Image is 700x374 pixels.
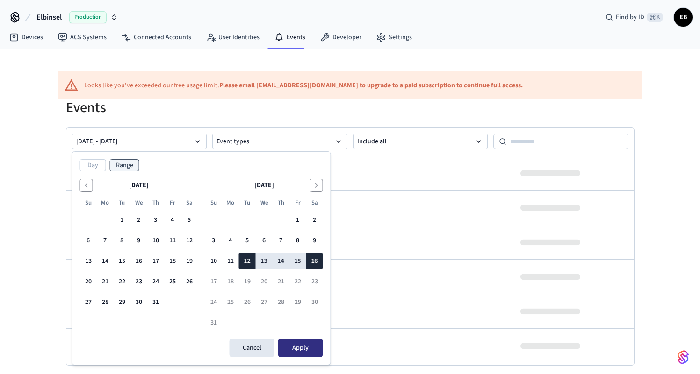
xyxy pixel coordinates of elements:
button: Wednesday, August 6th, 2025 [256,232,273,249]
button: Go to the Previous Month [80,179,93,192]
button: Friday, August 1st, 2025 [289,212,306,228]
button: Monday, July 28th, 2025 [97,294,114,310]
div: Find by ID⌘ K [598,9,670,26]
th: Monday [222,198,239,208]
button: Saturday, August 30th, 2025 [306,294,323,310]
button: Monday, August 4th, 2025 [222,232,239,249]
button: Cancel [230,339,274,357]
button: Thursday, August 21st, 2025 [273,273,289,290]
th: Friday [289,198,306,208]
span: Find by ID [616,13,644,22]
th: Saturday [306,198,323,208]
button: Monday, August 25th, 2025 [222,294,239,310]
button: Friday, July 11th, 2025 [164,232,181,249]
a: Developer [313,29,369,46]
button: Sunday, August 3rd, 2025 [205,232,222,249]
button: Wednesday, August 13th, 2025, selected [256,253,273,269]
button: Sunday, August 24th, 2025 [205,294,222,310]
button: Thursday, July 24th, 2025 [147,273,164,290]
button: Monday, July 21st, 2025 [97,273,114,290]
a: Events [267,29,313,46]
button: Range [110,159,139,171]
button: Sunday, July 13th, 2025 [80,253,97,269]
button: Tuesday, July 15th, 2025 [114,253,130,269]
button: Sunday, July 20th, 2025 [80,273,97,290]
button: Monday, August 18th, 2025 [222,273,239,290]
div: Looks like you've exceeded our free usage limit. [84,81,523,91]
a: ACS Systems [51,29,114,46]
button: Thursday, August 28th, 2025 [273,294,289,310]
button: Friday, August 22nd, 2025 [289,273,306,290]
button: Thursday, July 17th, 2025 [147,253,164,269]
button: Tuesday, July 1st, 2025 [114,212,130,228]
button: Include all [353,134,488,149]
button: Tuesday, August 19th, 2025 [239,273,256,290]
button: Wednesday, July 30th, 2025 [130,294,147,310]
button: Wednesday, July 9th, 2025 [130,232,147,249]
button: Thursday, July 31st, 2025 [147,294,164,310]
span: EB [675,9,692,26]
a: Devices [2,29,51,46]
button: Monday, July 14th, 2025 [97,253,114,269]
button: Go to the Next Month [310,179,323,192]
button: Saturday, August 2nd, 2025 [306,212,323,228]
button: Sunday, August 10th, 2025 [205,253,222,269]
button: Monday, August 11th, 2025 [222,253,239,269]
th: Friday [164,198,181,208]
button: Tuesday, July 22nd, 2025 [114,273,130,290]
button: Thursday, July 10th, 2025 [147,232,164,249]
button: [DATE] - [DATE] [72,134,207,149]
th: Thursday [147,198,164,208]
button: EB [674,8,693,27]
th: Saturday [181,198,198,208]
a: User Identities [199,29,267,46]
button: Thursday, August 7th, 2025 [273,232,289,249]
span: [DATE] [129,181,149,190]
button: Event types [212,134,347,149]
th: Sunday [80,198,97,208]
th: Wednesday [130,198,147,208]
button: Wednesday, July 2nd, 2025 [130,212,147,228]
button: Friday, August 8th, 2025 [289,232,306,249]
button: Monday, July 7th, 2025 [97,232,114,249]
button: Tuesday, August 5th, 2025 [239,232,256,249]
button: Saturday, August 23rd, 2025 [306,273,323,290]
button: Friday, July 18th, 2025 [164,253,181,269]
button: Apply [278,339,323,357]
a: Connected Accounts [114,29,199,46]
span: [DATE] [254,181,274,190]
button: Friday, July 25th, 2025 [164,273,181,290]
button: Friday, August 29th, 2025 [289,294,306,310]
button: Saturday, July 19th, 2025 [181,253,198,269]
button: Thursday, July 3rd, 2025 [147,212,164,228]
button: Wednesday, August 20th, 2025 [256,273,273,290]
button: Sunday, August 17th, 2025 [205,273,222,290]
th: Wednesday [256,198,273,208]
table: July 2025 [80,198,198,310]
button: Tuesday, July 8th, 2025 [114,232,130,249]
button: Saturday, July 26th, 2025 [181,273,198,290]
button: Saturday, August 9th, 2025 [306,232,323,249]
button: Wednesday, July 23rd, 2025 [130,273,147,290]
button: Wednesday, August 27th, 2025 [256,294,273,310]
h1: Events [66,99,635,116]
a: Please email [EMAIL_ADDRESS][DOMAIN_NAME] to upgrade to a paid subscription to continue full access. [219,81,523,90]
th: Thursday [273,198,289,208]
th: Tuesday [239,198,256,208]
button: Sunday, July 6th, 2025 [80,232,97,249]
button: Tuesday, August 12th, 2025, selected [239,253,256,269]
a: Settings [369,29,419,46]
button: Day [80,159,106,171]
button: Tuesday, July 29th, 2025 [114,294,130,310]
button: Saturday, July 12th, 2025 [181,232,198,249]
button: Friday, August 15th, 2025, selected [289,253,306,269]
button: Thursday, August 14th, 2025, selected [273,253,289,269]
button: Sunday, August 31st, 2025 [205,314,222,331]
th: Sunday [205,198,222,208]
button: Tuesday, August 26th, 2025 [239,294,256,310]
button: Wednesday, July 16th, 2025 [130,253,147,269]
button: Friday, July 4th, 2025 [164,212,181,228]
img: SeamLogoGradient.69752ec5.svg [678,350,689,365]
button: Saturday, July 5th, 2025 [181,212,198,228]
